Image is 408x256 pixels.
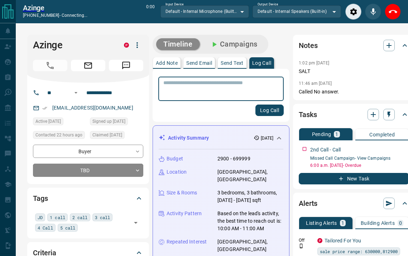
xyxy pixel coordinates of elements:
a: Missed Call Campaign- View Campaigns [310,156,390,161]
svg: Email Verified [42,106,47,111]
h1: Azinge [33,39,113,51]
p: [DATE] [261,135,274,141]
span: JD [38,214,43,221]
p: 0:00 [146,4,155,20]
p: Size & Rooms [167,189,197,197]
span: Claimed [DATE] [92,131,122,139]
h2: Alerts [299,198,317,209]
span: Signed up [DATE] [92,118,125,125]
a: Tailored For You [325,238,361,243]
span: 3 call [95,214,110,221]
span: Contacted 22 hours ago [35,131,82,139]
button: Timeline [156,38,200,50]
div: Default - Internal Speakers (Built-in) [253,5,341,18]
svg: Push Notification Only [299,243,304,248]
h2: Tasks [299,109,317,120]
p: Activity Summary [168,134,209,142]
p: [PHONE_NUMBER] - [23,12,87,19]
div: property.ca [124,43,129,48]
p: Completed [369,132,395,137]
div: Audio Settings [345,4,361,20]
div: property.ca [317,238,322,243]
p: 1 [341,221,344,226]
p: [GEOGRAPHIC_DATA], [GEOGRAPHIC_DATA] [217,168,283,183]
span: 2 call [72,214,88,221]
a: Azinge [23,4,87,12]
span: connecting... [62,13,87,18]
div: Activity Summary[DATE] [159,131,283,145]
span: Email [71,60,105,71]
div: Tue Aug 05 2025 [33,117,86,127]
label: Input Device [165,2,184,7]
div: Tags [33,190,143,207]
span: sale price range: 630000,812900 [320,248,398,255]
button: Open [72,88,80,97]
span: 1 call [50,214,65,221]
p: 11:46 am [DATE] [299,81,332,86]
p: 1:02 pm [DATE] [299,61,329,66]
p: [GEOGRAPHIC_DATA], [GEOGRAPHIC_DATA] [217,238,283,253]
span: 5 call [60,224,76,231]
h2: Notes [299,40,317,51]
h2: Tags [33,193,48,204]
span: Message [109,60,143,71]
button: Campaigns [203,38,265,50]
div: Buyer [33,145,143,158]
p: Repeated Interest [167,238,207,246]
p: Building Alerts [361,221,395,226]
p: 1 [335,132,338,137]
p: Budget [167,155,183,163]
p: Listing Alerts [306,221,337,226]
p: Based on the lead's activity, the best time to reach out is: 10:00 AM - 11:00 AM [217,210,283,232]
p: Off [299,237,313,243]
button: Open [131,218,141,228]
div: Default - Internal Microphone (Built-in) [160,5,249,18]
p: 2900 - 699999 [217,155,250,163]
p: Pending [312,132,331,137]
p: 2nd Call - Call [310,146,341,154]
button: Log Call [255,105,284,116]
div: End Call [385,4,401,20]
div: TBD [33,164,143,177]
span: Active [DATE] [35,118,61,125]
p: Add Note [156,61,178,66]
a: [EMAIL_ADDRESS][DOMAIN_NAME] [52,105,133,111]
label: Output Device [258,2,278,7]
p: 0 [399,221,402,226]
p: Send Text [221,61,244,66]
p: 3 bedrooms, 3 bathrooms, [DATE] - [DATE] sqft [217,189,283,204]
p: Activity Pattern [167,210,202,217]
p: Send Email [186,61,212,66]
div: Tue Aug 12 2025 [33,131,86,141]
div: Mute [365,4,381,20]
span: Call [33,60,67,71]
div: Wed Nov 01 2023 [90,117,143,127]
span: 4 Call [38,224,53,231]
div: Tue Aug 05 2025 [90,131,143,141]
p: Location [167,168,187,176]
p: Log Call [252,61,271,66]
